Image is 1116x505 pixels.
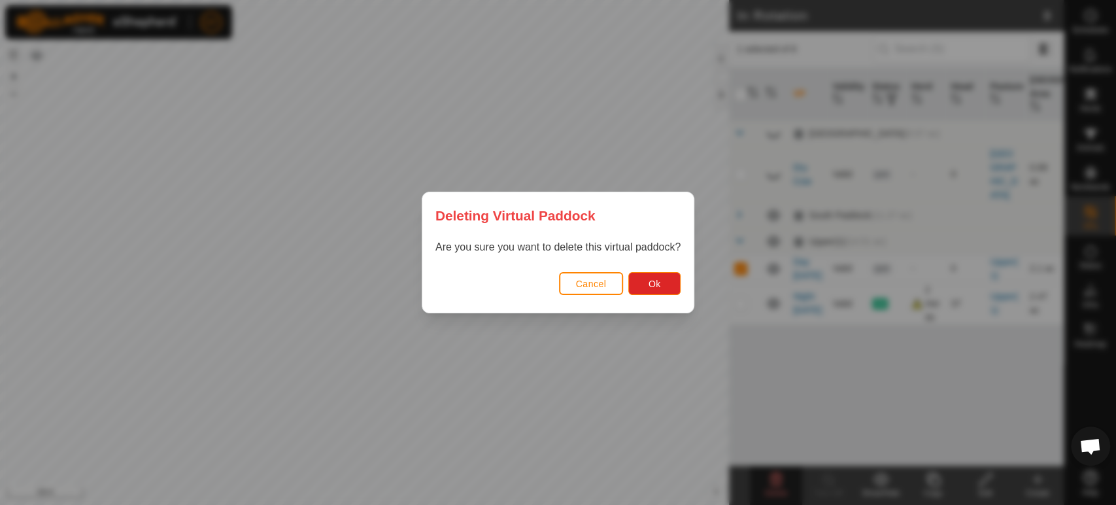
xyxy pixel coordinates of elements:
[435,205,596,226] span: Deleting Virtual Paddock
[628,272,681,295] button: Ok
[1071,427,1110,466] div: Open chat
[649,279,661,289] span: Ok
[559,272,624,295] button: Cancel
[576,279,607,289] span: Cancel
[435,239,681,255] p: Are you sure you want to delete this virtual paddock?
